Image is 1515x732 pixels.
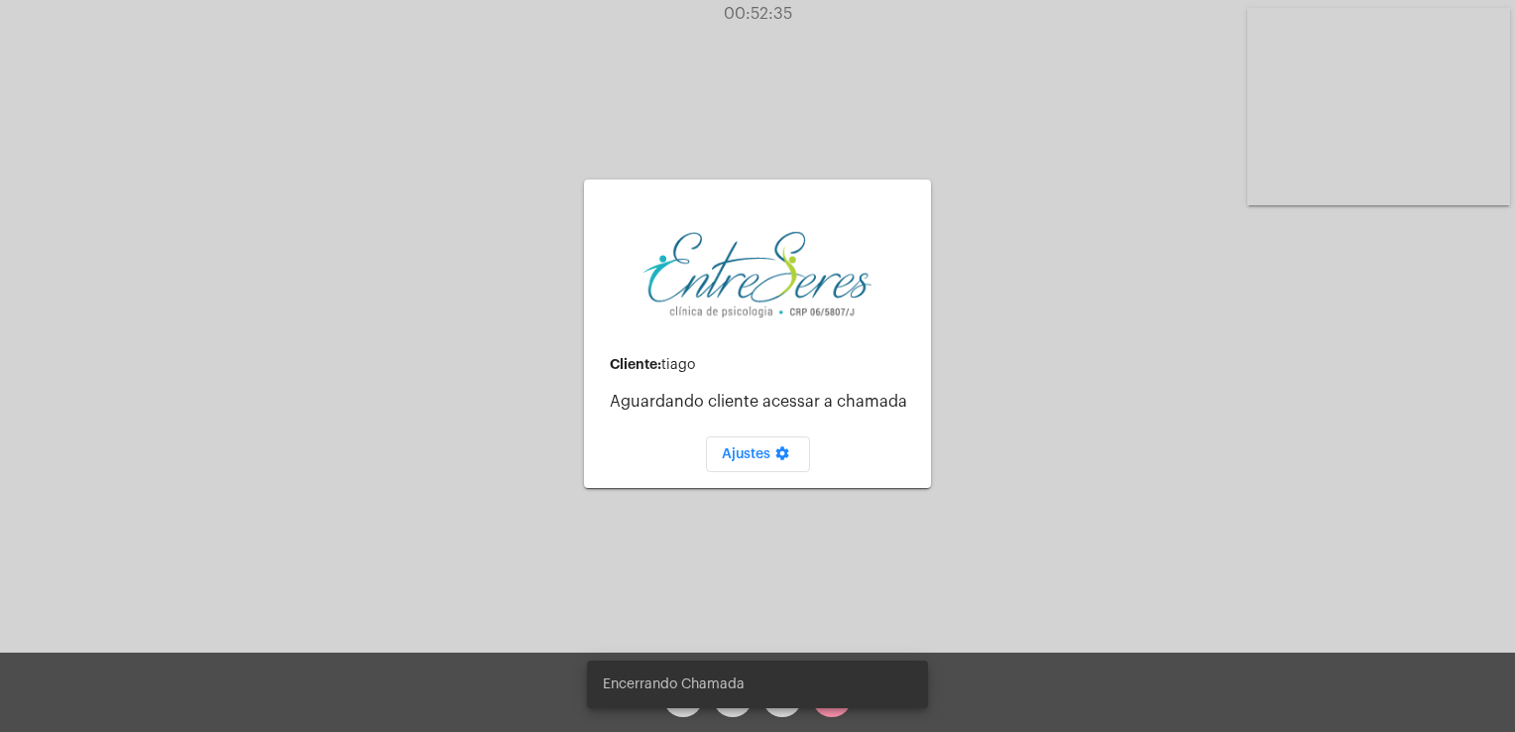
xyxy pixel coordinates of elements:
[603,674,745,694] span: Encerrando Chamada
[610,357,915,373] div: tiago
[610,393,915,411] p: Aguardando cliente acessar a chamada
[770,445,794,469] mat-icon: settings
[724,6,792,22] span: 00:52:35
[722,447,794,461] span: Ajustes
[643,229,872,319] img: aa27006a-a7e4-c883-abf8-315c10fe6841.png
[610,357,661,371] strong: Cliente:
[706,436,810,472] button: Ajustes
